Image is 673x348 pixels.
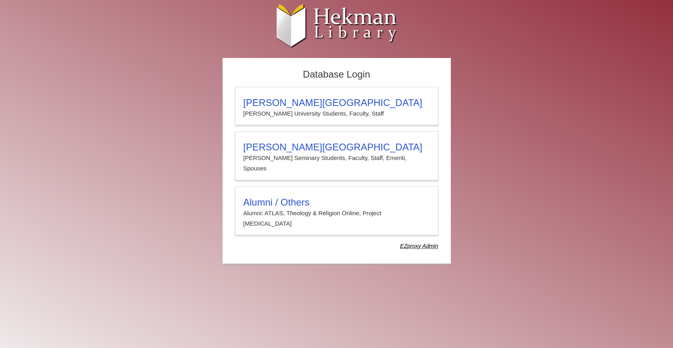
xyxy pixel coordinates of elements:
[243,208,430,229] p: Alumni: ATLAS, Theology & Religion Online, Project [MEDICAL_DATA]
[243,108,430,119] p: [PERSON_NAME] University Students, Faculty, Staff
[243,97,430,108] h3: [PERSON_NAME][GEOGRAPHIC_DATA]
[243,197,430,229] summary: Alumni / OthersAlumni: ATLAS, Theology & Religion Online, Project [MEDICAL_DATA]
[243,153,430,174] p: [PERSON_NAME] Seminary Students, Faculty, Staff, Emeriti, Spouses
[235,131,438,180] a: [PERSON_NAME][GEOGRAPHIC_DATA][PERSON_NAME] Seminary Students, Faculty, Staff, Emeriti, Spouses
[235,87,438,125] a: [PERSON_NAME][GEOGRAPHIC_DATA][PERSON_NAME] University Students, Faculty, Staff
[243,197,430,208] h3: Alumni / Others
[400,243,438,249] dfn: Use Alumni login
[243,142,430,153] h3: [PERSON_NAME][GEOGRAPHIC_DATA]
[231,66,442,83] h2: Database Login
